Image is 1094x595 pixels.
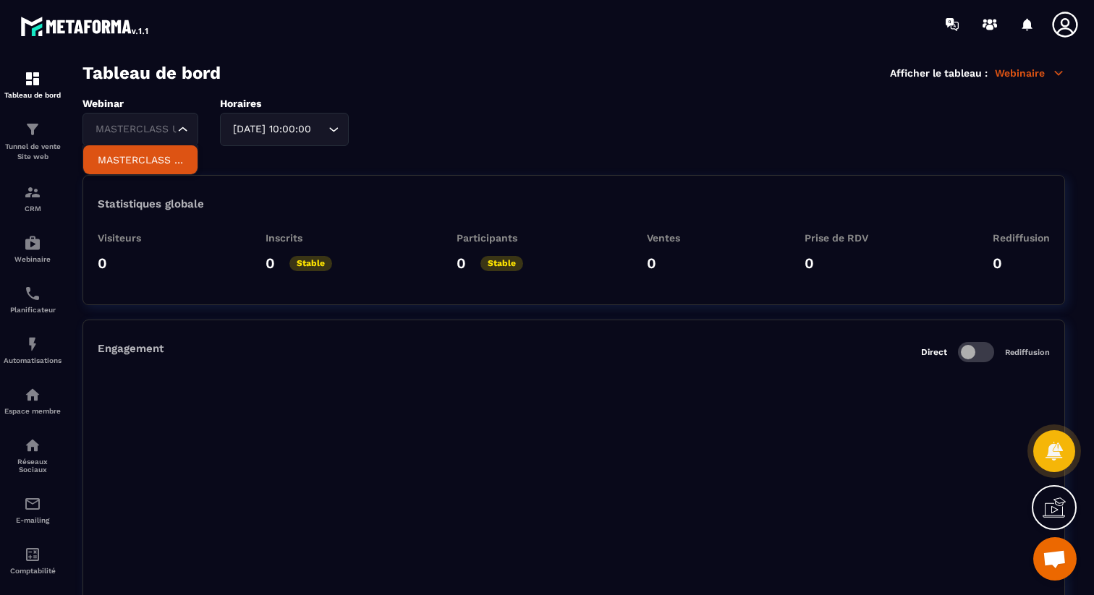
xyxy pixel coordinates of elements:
[20,13,150,39] img: logo
[98,232,141,244] div: Visiteurs
[457,232,523,244] div: Participants
[4,407,62,415] p: Espace membre
[805,254,814,272] p: 0
[24,234,41,252] img: automations
[24,285,41,302] img: scheduler
[4,325,62,375] a: automationsautomationsAutomatisations
[98,254,107,272] p: 0
[82,98,198,109] p: Webinar
[805,232,868,244] div: Prise de RDV
[993,232,1050,244] div: Rediffusion
[890,67,988,79] p: Afficher le tableau :
[4,205,62,213] p: CRM
[480,256,523,271] p: Stable
[4,91,62,99] p: Tableau de bord
[4,426,62,484] a: social-networksocial-networkRéseaux Sociaux
[24,184,41,201] img: formation
[24,546,41,563] img: accountant
[24,335,41,353] img: automations
[4,110,62,173] a: formationformationTunnel de vente Site web
[4,255,62,263] p: Webinaire
[4,142,62,162] p: Tunnel de vente Site web
[647,232,680,244] div: Ventes
[1005,348,1050,357] p: Rediffusion
[4,173,62,223] a: formationformationCRM
[647,254,656,272] p: 0
[24,121,41,138] img: formation
[4,375,62,426] a: automationsautomationsEspace membre
[921,347,947,357] p: Direct
[995,67,1065,80] p: Webinaire
[24,386,41,403] img: automations
[4,458,62,474] p: Réseaux Sociaux
[4,516,62,524] p: E-mailing
[266,254,275,272] p: 0
[993,254,1002,272] p: 0
[4,484,62,535] a: emailemailE-mailing
[289,256,332,271] p: Stable
[24,437,41,454] img: social-network
[4,535,62,586] a: accountantaccountantComptabilité
[98,342,164,362] p: Engagement
[457,254,466,272] p: 0
[24,70,41,87] img: formation
[314,121,325,137] input: Search for option
[82,113,198,146] div: Search for option
[98,153,183,167] p: MASTERCLASS UGC
[4,567,62,575] p: Comptabilité
[220,98,349,109] p: Horaires
[98,197,204,210] p: Statistiques globale
[24,495,41,513] img: email
[229,121,314,137] span: [DATE] 10:00:00
[82,63,221,83] h3: Tableau de bord
[4,274,62,325] a: schedulerschedulerPlanificateur
[4,59,62,110] a: formationformationTableau de bord
[4,223,62,274] a: automationsautomationsWebinaire
[92,121,174,137] input: Search for option
[266,232,332,244] div: Inscrits
[4,306,62,314] p: Planificateur
[4,356,62,364] p: Automatisations
[220,113,349,146] div: Search for option
[1033,537,1077,581] div: Ouvrir le chat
